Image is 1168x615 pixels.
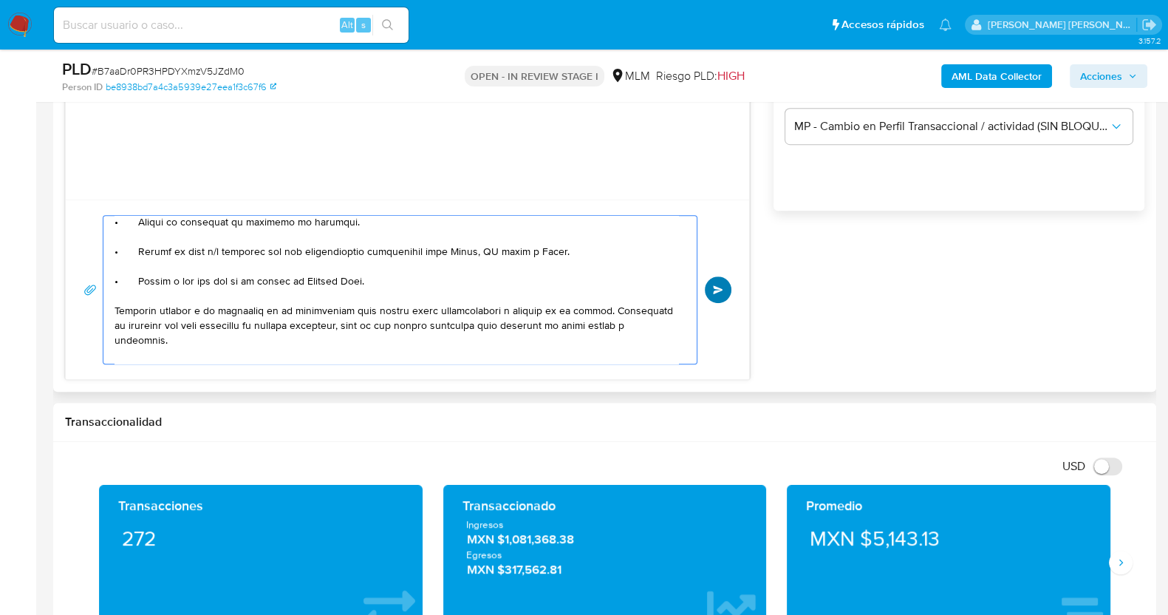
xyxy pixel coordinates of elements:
[841,17,924,33] span: Accesos rápidos
[1138,35,1161,47] span: 3.157.2
[717,67,745,84] span: HIGH
[941,64,1052,88] button: AML Data Collector
[106,81,276,94] a: be8938bd7a4c3a5939e27eea1f3c67f6
[952,64,1042,88] b: AML Data Collector
[789,93,1136,103] span: Solución
[465,66,604,86] p: OPEN - IN REVIEW STAGE I
[713,285,723,294] span: Enviar
[341,18,353,32] span: Alt
[610,68,650,84] div: MLM
[62,81,103,94] b: Person ID
[705,276,731,303] button: Enviar
[62,57,92,81] b: PLD
[988,18,1137,32] p: baltazar.cabreradupeyron@mercadolibre.com.mx
[115,216,678,364] textarea: Loremips Dolorsi, Am consectetur adi el se doeiusmodtem in utlabo et do mag aliquaen ad mi veniam...
[372,15,403,35] button: search-icon
[1141,17,1157,33] a: Salir
[794,119,1109,134] span: MP - Cambio en Perfil Transaccional / actividad (SIN BLOQUEO)
[1080,64,1122,88] span: Acciones
[656,68,745,84] span: Riesgo PLD:
[54,16,409,35] input: Buscar usuario o caso...
[361,18,366,32] span: s
[65,415,1144,429] h1: Transaccionalidad
[939,18,952,31] a: Notificaciones
[1070,64,1147,88] button: Acciones
[92,64,245,78] span: # B7aaDr0PR3HPDYXmzV5JZdM0
[785,109,1133,144] button: MP - Cambio en Perfil Transaccional / actividad (SIN BLOQUEO)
